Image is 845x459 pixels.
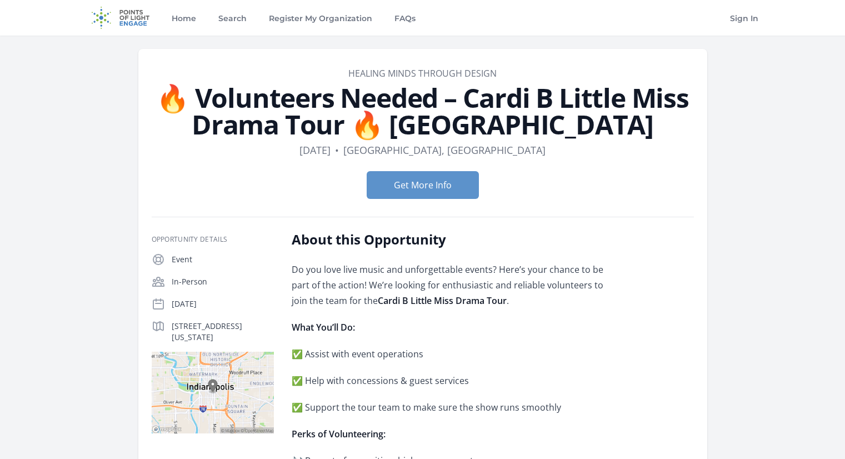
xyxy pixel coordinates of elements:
[172,254,274,265] p: Event
[299,142,331,158] dd: [DATE]
[378,295,507,307] strong: Cardi B Little Miss Drama Tour
[152,352,274,433] img: Map
[292,400,617,415] p: ✅ Support the tour team to make sure the show runs smoothly
[343,142,546,158] dd: [GEOGRAPHIC_DATA], [GEOGRAPHIC_DATA]
[172,276,274,287] p: In-Person
[292,373,617,388] p: ✅ Help with concessions & guest services
[292,321,355,333] strong: What You’ll Do:
[348,67,497,79] a: Healing Minds Through Design
[335,142,339,158] div: •
[172,321,274,343] p: [STREET_ADDRESS][US_STATE]
[152,235,274,244] h3: Opportunity Details
[367,171,479,199] button: Get More Info
[292,262,617,308] p: Do you love live music and unforgettable events? Here’s your chance to be part of the action! We’...
[152,84,694,138] h1: 🔥 Volunteers Needed – Cardi B Little Miss Drama Tour 🔥 [GEOGRAPHIC_DATA]
[172,298,274,310] p: [DATE]
[292,231,617,248] h2: About this Opportunity
[292,346,617,362] p: ✅ Assist with event operations
[292,428,386,440] strong: Perks of Volunteering:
